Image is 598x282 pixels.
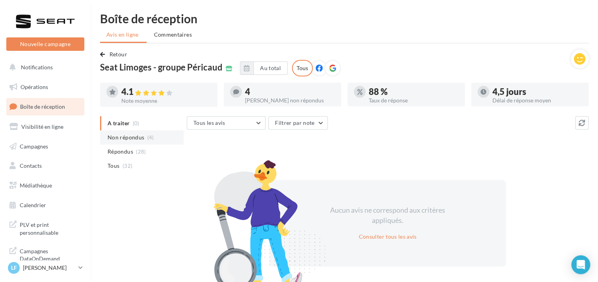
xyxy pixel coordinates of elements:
div: 88 % [369,87,459,96]
a: Médiathèque [5,177,86,194]
div: Note moyenne [121,98,211,104]
div: Tous [292,60,313,76]
span: Visibilité en ligne [21,123,63,130]
span: Répondus [108,148,133,156]
button: Consulter tous les avis [355,232,420,241]
span: (4) [147,134,154,141]
button: Au total [240,61,288,75]
div: Aucun avis ne correspond aux critères appliqués. [320,205,455,225]
a: LF [PERSON_NAME] [6,260,84,275]
div: Délai de réponse moyen [492,98,582,103]
a: Calendrier [5,197,86,213]
div: Open Intercom Messenger [571,255,590,274]
div: 4.1 [121,87,211,96]
span: Non répondus [108,134,144,141]
span: Seat Limoges - groupe Péricaud [100,63,223,72]
a: PLV et print personnalisable [5,216,86,239]
span: Tous [108,162,119,170]
span: Médiathèque [20,182,52,189]
button: Retour [100,50,130,59]
a: Opérations [5,79,86,95]
div: Boîte de réception [100,13,589,24]
div: 4 [245,87,335,96]
button: Filtrer par note [268,116,328,130]
div: Taux de réponse [369,98,459,103]
button: Nouvelle campagne [6,37,84,51]
span: PLV et print personnalisable [20,219,81,236]
a: Contacts [5,158,86,174]
button: Au total [253,61,288,75]
span: Calendrier [20,202,46,208]
span: Notifications [21,64,53,70]
span: LF [11,264,17,272]
span: Campagnes DataOnDemand [20,246,81,263]
div: 4,5 jours [492,87,582,96]
p: [PERSON_NAME] [23,264,75,272]
span: Boîte de réception [20,103,65,110]
span: Tous les avis [193,119,225,126]
button: Tous les avis [187,116,266,130]
span: Contacts [20,162,42,169]
span: (32) [123,163,132,169]
span: Campagnes [20,143,48,149]
a: Campagnes DataOnDemand [5,243,86,266]
span: (28) [136,148,146,155]
a: Campagnes [5,138,86,155]
button: Notifications [5,59,83,76]
a: Visibilité en ligne [5,119,86,135]
div: [PERSON_NAME] non répondus [245,98,335,103]
span: Retour [110,51,127,58]
span: Commentaires [154,31,192,39]
a: Boîte de réception [5,98,86,115]
span: Opérations [20,83,48,90]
